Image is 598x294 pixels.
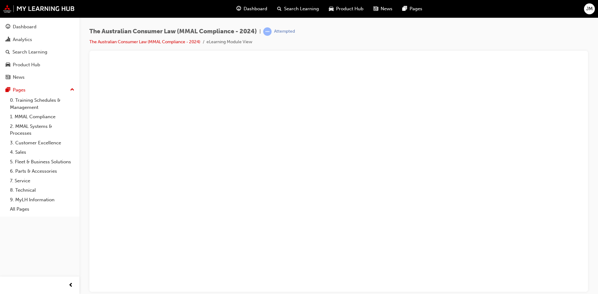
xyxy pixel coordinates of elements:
span: News [381,5,392,12]
a: The Australian Consumer Law (MMAL Compliance - 2024) [89,39,200,44]
span: pages-icon [6,87,10,93]
a: 5. Fleet & Business Solutions [7,157,77,167]
span: car-icon [6,62,10,68]
div: Dashboard [13,23,36,30]
a: 1. MMAL Compliance [7,112,77,122]
span: | [259,28,261,35]
span: The Australian Consumer Law (MMAL Compliance - 2024) [89,28,257,35]
a: search-iconSearch Learning [272,2,324,15]
a: pages-iconPages [397,2,427,15]
span: JM [586,5,593,12]
a: News [2,72,77,83]
div: Search Learning [12,49,47,56]
span: news-icon [6,75,10,80]
a: Product Hub [2,59,77,71]
button: JM [584,3,595,14]
a: 9. MyLH Information [7,195,77,205]
a: car-iconProduct Hub [324,2,368,15]
span: guage-icon [6,24,10,30]
span: learningRecordVerb_ATTEMPT-icon [263,27,272,36]
span: pages-icon [402,5,407,13]
span: prev-icon [69,282,73,289]
button: DashboardAnalyticsSearch LearningProduct HubNews [2,20,77,84]
a: All Pages [7,204,77,214]
a: Dashboard [2,21,77,33]
div: Analytics [13,36,32,43]
a: guage-iconDashboard [231,2,272,15]
span: guage-icon [236,5,241,13]
div: Pages [13,86,26,94]
span: up-icon [70,86,74,94]
span: Product Hub [336,5,363,12]
a: 8. Technical [7,185,77,195]
a: 3. Customer Excellence [7,138,77,148]
a: Search Learning [2,46,77,58]
span: Search Learning [284,5,319,12]
span: Dashboard [244,5,267,12]
span: news-icon [373,5,378,13]
a: 6. Parts & Accessories [7,166,77,176]
span: car-icon [329,5,334,13]
a: 2. MMAL Systems & Processes [7,122,77,138]
a: 0. Training Schedules & Management [7,96,77,112]
div: Attempted [274,29,295,35]
span: Pages [410,5,422,12]
a: Analytics [2,34,77,45]
div: News [13,74,25,81]
button: Pages [2,84,77,96]
a: 7. Service [7,176,77,186]
li: eLearning Module View [206,39,252,46]
span: search-icon [6,49,10,55]
a: news-iconNews [368,2,397,15]
div: Product Hub [13,61,40,68]
a: 4. Sales [7,147,77,157]
span: chart-icon [6,37,10,43]
img: mmal [3,5,75,13]
span: search-icon [277,5,282,13]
